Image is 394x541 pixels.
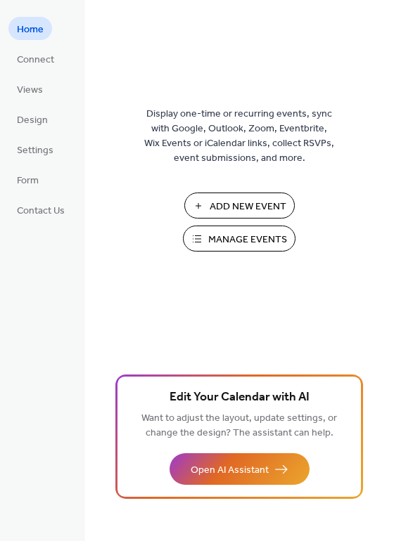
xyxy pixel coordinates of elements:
span: Connect [17,53,54,67]
span: Settings [17,143,53,158]
a: Settings [8,138,62,161]
span: Want to adjust the layout, update settings, or change the design? The assistant can help. [141,409,337,443]
span: Form [17,174,39,188]
span: Open AI Assistant [191,463,269,478]
a: Form [8,168,47,191]
a: Contact Us [8,198,73,221]
span: Views [17,83,43,98]
a: Views [8,77,51,100]
button: Open AI Assistant [170,453,310,485]
a: Connect [8,47,63,70]
button: Add New Event [184,193,295,219]
span: Design [17,113,48,128]
button: Manage Events [183,226,295,252]
span: Add New Event [210,200,286,214]
span: Home [17,22,44,37]
a: Home [8,17,52,40]
a: Design [8,107,56,131]
span: Manage Events [208,233,287,247]
span: Edit Your Calendar with AI [170,388,310,408]
span: Contact Us [17,204,65,219]
span: Display one-time or recurring events, sync with Google, Outlook, Zoom, Eventbrite, Wix Events or ... [144,107,334,166]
